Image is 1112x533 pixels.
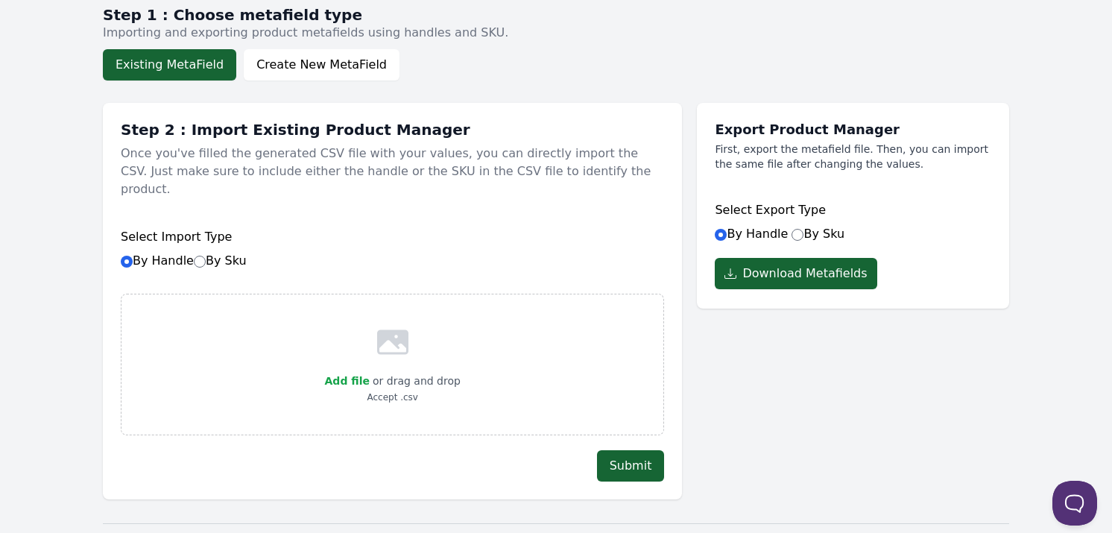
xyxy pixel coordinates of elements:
[121,228,664,246] h6: Select Import Type
[792,229,803,241] input: By Sku
[121,256,133,268] input: By HandleBy Sku
[121,121,664,139] h1: Step 2 : Import Existing Product Manager
[244,49,399,81] button: Create New MetaField
[121,139,664,204] p: Once you've filled the generated CSV file with your values, you can directly import the CSV. Just...
[194,253,247,268] label: By Sku
[103,6,1009,24] h2: Step 1 : Choose metafield type
[715,142,991,171] p: First, export the metafield file. Then, you can import the same file after changing the values.
[715,229,727,241] input: By Handle
[325,390,461,405] p: Accept .csv
[715,201,991,219] h6: Select Export Type
[103,49,236,81] button: Existing MetaField
[325,375,370,387] span: Add file
[370,372,461,390] p: or drag and drop
[715,121,991,139] h1: Export Product Manager
[792,227,844,241] label: By Sku
[194,256,206,268] input: By Sku
[121,253,247,268] label: By Handle
[1052,481,1097,526] iframe: Toggle Customer Support
[715,227,788,241] label: By Handle
[103,24,1009,42] p: Importing and exporting product metafields using handles and SKU.
[715,258,876,289] button: Download Metafields
[597,450,665,482] button: Submit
